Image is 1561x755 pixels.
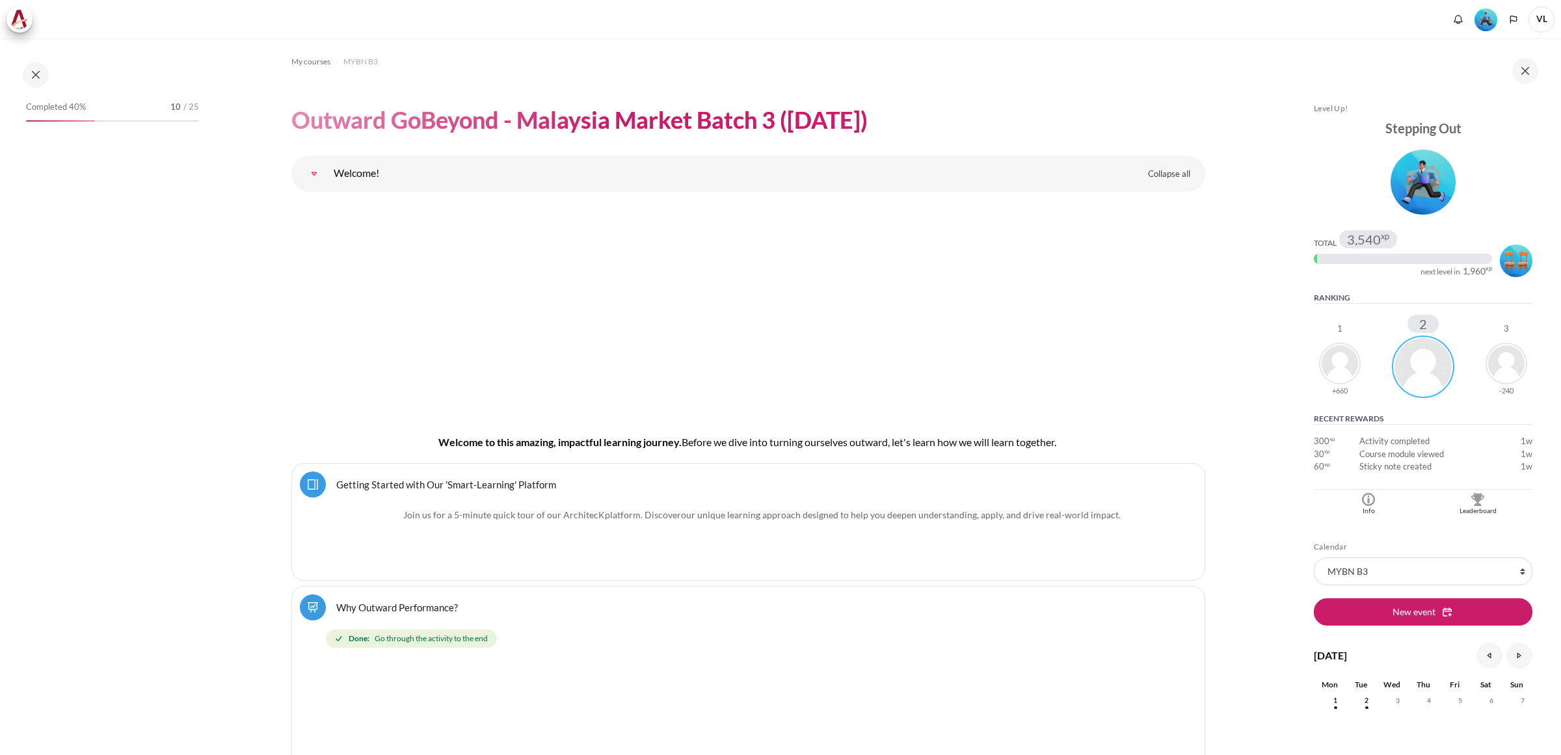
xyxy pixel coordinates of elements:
a: Why Outward Performance? [336,601,458,613]
span: our unique learning approach designed to help you deepen understanding, apply, and drive real-wor... [681,509,1119,520]
span: 3 [1388,691,1408,710]
a: MYBN B3 [343,54,378,70]
div: +660 [1332,387,1348,394]
img: Level #3 [1391,150,1456,215]
div: 2 [1408,315,1439,333]
button: New event [1314,598,1532,626]
td: Thursday, 11 September 2025, 12:00 PM [1504,435,1532,448]
span: Go through the activity to the end [375,633,488,644]
div: 40% [26,120,95,122]
span: Tue [1355,680,1367,689]
span: Wed [1383,680,1400,689]
div: Stepping Out [1314,119,1532,137]
span: Fri [1450,680,1460,689]
span: xp [1324,450,1330,453]
span: VL [1528,7,1554,33]
img: Level #4 [1500,245,1532,277]
span: Sat [1480,680,1491,689]
img: Level #3 [1474,8,1497,31]
img: Voon Hoe Lee [1392,336,1454,398]
span: . [681,509,1121,520]
h4: Welcome to this amazing, impactful learning journey. [333,434,1164,450]
div: Level #4 [1500,243,1532,277]
span: 6 [1482,691,1501,710]
span: 2 [1357,691,1376,710]
nav: Navigation bar [291,51,1205,72]
span: Mon [1322,680,1338,689]
span: xp [1486,267,1492,271]
span: 1 [1326,691,1345,710]
div: Leaderboard [1426,506,1529,516]
span: 10 [170,101,181,114]
span: efore we dive into turning ourselves outward, let's learn how we will learn together. [688,436,1056,448]
td: Sticky note created [1359,460,1504,473]
h5: Ranking [1314,293,1532,304]
td: Course module viewed [1359,448,1504,461]
h1: Outward GoBeyond - Malaysia Market Batch 3 ([DATE]) [291,105,868,135]
span: 30 [1314,448,1324,461]
img: Wai Leong Wong [1486,343,1527,384]
a: Getting Started with Our 'Smart-Learning' Platform [336,478,556,490]
td: Thursday, 11 September 2025, 11:43 AM [1504,460,1532,473]
a: Leaderboard [1423,490,1532,516]
a: Architeck Architeck [7,7,39,33]
span: xp [1381,233,1389,239]
a: Info [1314,490,1423,516]
span: 60 [1314,460,1324,473]
div: Total [1314,238,1337,248]
h5: Recent rewards [1314,414,1532,425]
span: 7 [1513,691,1532,710]
span: Completed 40% [26,101,86,114]
span: xp [1329,438,1335,441]
span: / 25 [183,101,199,114]
div: 3,540 [1347,233,1389,246]
div: -240 [1499,387,1514,394]
span: xp [1324,463,1330,466]
span: 300 [1314,435,1329,448]
div: Completion requirements for Why Outward Performance? [326,627,1176,650]
h5: Level Up! [1314,103,1532,114]
div: Level #3 [1474,7,1497,31]
td: Thursday, 11 September 2025, 11:43 AM [1504,448,1532,461]
strong: Done: [349,633,369,644]
a: User menu [1528,7,1554,33]
span: My courses [291,56,330,68]
div: Info [1317,506,1420,516]
span: Sun [1510,680,1523,689]
span: 3,540 [1347,233,1381,246]
img: Su San Kok [1319,343,1361,384]
a: My courses [291,54,330,70]
a: Monday, 1 September events [1326,696,1345,704]
span: 1,960 [1463,267,1486,276]
button: Languages [1504,10,1523,29]
div: Level #3 [1314,145,1532,215]
span: MYBN B3 [343,56,378,68]
span: New event [1393,605,1435,618]
img: Architeck [10,10,29,29]
span: 5 [1450,691,1470,710]
td: Activity completed [1359,435,1504,448]
h5: Calendar [1314,542,1532,552]
div: next level in [1421,267,1460,277]
div: 3 [1504,325,1509,333]
div: 1 [1337,325,1342,333]
a: Welcome! [301,161,327,187]
span: Thu [1417,680,1430,689]
span: Collapse all [1148,168,1190,181]
h4: [DATE] [1314,648,1347,663]
p: Join us for a 5-minute quick tour of our ArchitecK platform. Discover [334,508,1163,522]
a: Tuesday, 2 September events [1357,696,1376,704]
a: Level #3 [1469,7,1502,31]
span: 4 [1419,691,1439,710]
span: B [682,436,688,448]
div: Show notification window with no new notifications [1448,10,1468,29]
a: Collapse all [1138,163,1200,185]
img: platform logo [334,508,399,572]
